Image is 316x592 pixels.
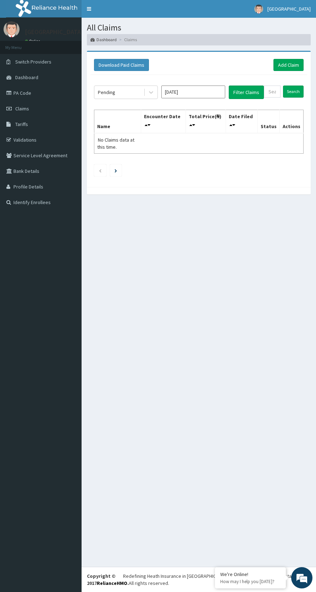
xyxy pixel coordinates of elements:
[98,89,115,96] div: Pending
[15,105,29,112] span: Claims
[25,39,42,44] a: Online
[15,121,28,127] span: Tariffs
[257,110,279,133] th: Status
[267,6,311,12] span: [GEOGRAPHIC_DATA]
[273,59,304,71] a: Add Claim
[115,167,117,174] a: Next page
[117,37,137,43] li: Claims
[279,110,303,133] th: Actions
[97,137,134,150] span: No Claims data at this time.
[123,572,311,580] div: Redefining Heath Insurance in [GEOGRAPHIC_DATA] using Telemedicine and Data Science!
[4,21,20,37] img: User Image
[254,5,263,13] img: User Image
[229,86,264,99] button: Filter Claims
[99,167,102,174] a: Previous page
[25,29,83,35] p: [GEOGRAPHIC_DATA]
[94,110,141,133] th: Name
[90,37,117,43] a: Dashboard
[82,567,316,592] footer: All rights reserved.
[220,571,281,577] div: We're Online!
[87,573,129,586] strong: Copyright © 2017 .
[226,110,257,133] th: Date Filed
[161,86,225,98] input: Select Month and Year
[220,579,281,585] p: How may I help you today?
[283,86,304,98] input: Search
[97,580,127,586] a: RelianceHMO
[87,23,311,32] h1: All Claims
[94,59,149,71] button: Download Paid Claims
[264,86,281,98] input: Search by HMO ID
[15,74,38,81] span: Dashboard
[141,110,185,133] th: Encounter Date
[15,59,51,65] span: Switch Providers
[185,110,226,133] th: Total Price(₦)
